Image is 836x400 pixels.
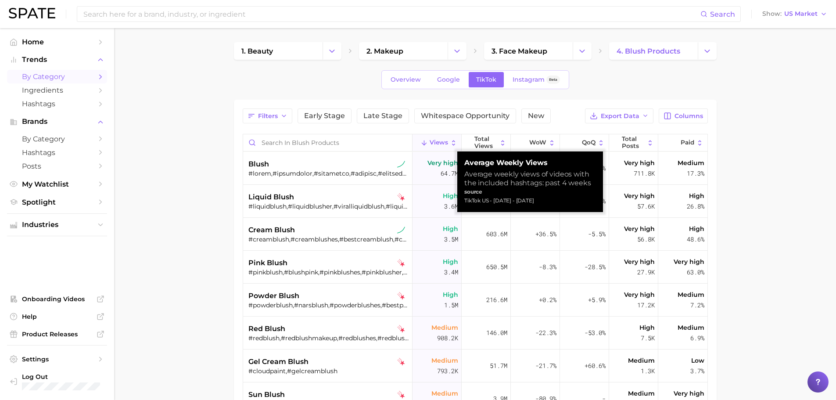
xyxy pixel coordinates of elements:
span: Filters [258,112,278,120]
span: 3.4m [444,267,458,277]
span: 3.7% [690,366,704,376]
span: High [443,256,458,267]
span: 57.6k [637,201,655,212]
span: Views [430,139,448,146]
span: 17.2k [637,300,655,310]
span: High [689,223,704,234]
span: 51.7m [490,360,507,371]
a: Home [7,35,107,49]
span: gel cream blush [248,357,309,367]
span: Export Data [601,112,639,120]
span: Medium [678,158,704,168]
span: 7.2% [690,300,704,310]
a: Product Releases [7,328,107,341]
span: 650.5m [486,262,507,272]
span: 603.6m [486,229,507,239]
img: tiktok falling star [397,292,405,300]
a: Log out. Currently logged in with e-mail meghnar@oddity.com. [7,370,107,393]
span: by Category [22,72,92,81]
span: 3. face makeup [492,47,547,55]
span: High [443,191,458,201]
button: Change Category [323,42,341,60]
span: Home [22,38,92,46]
a: InstagramBeta [505,72,567,87]
a: My Watchlist [7,177,107,191]
span: 1. beauty [241,47,273,55]
span: by Category [22,135,92,143]
div: #powderblush,#narsblush,#powderblushes,#bestpowderblush,#powderblusher,#blushpowder,#powderblushhack [248,301,409,309]
span: Very high [624,158,655,168]
span: liquid blush [248,192,294,202]
button: Views [413,134,462,151]
span: 711.8k [634,168,655,179]
span: Medium [431,355,458,366]
span: 48.6% [687,234,704,245]
span: Very high [624,191,655,201]
span: +5.9% [588,295,606,305]
strong: Average Weekly Views [464,159,596,167]
span: powder blush [248,291,299,301]
img: tiktok sustained riser [397,226,405,234]
span: Ingredients [22,86,92,94]
span: WoW [529,139,546,146]
button: Change Category [448,42,466,60]
span: US Market [784,11,818,16]
button: Export Data [585,108,653,123]
div: #pinkblush,#blushpink,#pinkblushes,#pinkblusher,#cooltonedpinkblush,#hotpinkblush,#brightpinkblus... [248,268,409,276]
img: SPATE [9,8,55,18]
span: Paid [681,139,694,146]
span: Overview [391,76,421,83]
a: 3. face makeup [484,42,573,60]
span: Total Views [474,136,497,149]
div: #creamblush,#creamblushes,#bestcreamblush,#creamblushreview,#cremeblush,#creamyblush,#creamblushe... [248,235,409,243]
span: 63.0% [687,267,704,277]
span: Spotlight [22,198,92,206]
a: by Category [7,70,107,83]
a: Ingredients [7,83,107,97]
button: red blushtiktok falling star#redblush,#redblushmakeup,#redblushes,#redblushhack,#redblushtrendMed... [243,317,707,350]
span: Posts [22,162,92,170]
img: tiktok falling star [397,193,405,201]
a: by Category [7,132,107,146]
span: 7.5k [641,333,655,343]
span: Beta [549,76,557,83]
button: Filters [243,108,292,123]
a: Hashtags [7,146,107,159]
button: Industries [7,218,107,231]
span: Medium [628,388,655,399]
button: ShowUS Market [760,8,829,20]
button: cream blushtiktok sustained riser#creamblush,#creamblushes,#bestcreamblush,#creamblushreview,#cre... [243,218,707,251]
span: cream blush [248,225,295,235]
button: liquid blushtiktok falling star#liquidblush,#liquidblusher,#viralliquidblush,#liquidblushreview,#... [243,185,707,218]
span: Very high [624,289,655,300]
span: 6.9% [690,333,704,343]
span: Brands [22,118,92,126]
span: Whitespace Opportunity [421,112,509,119]
span: pink blush [248,258,287,268]
button: powder blushtiktok falling star#powderblush,#narsblush,#powderblushes,#bestpowderblush,#powderblu... [243,284,707,317]
span: QoQ [582,139,596,146]
span: High [443,223,458,234]
span: Industries [22,221,92,229]
a: 1. beauty [234,42,323,60]
button: Paid [658,134,707,151]
button: Change Category [573,42,592,60]
span: Low [691,355,704,366]
a: TikTok [469,72,504,87]
a: Onboarding Videos [7,292,107,306]
span: blush [248,159,269,169]
span: New [528,112,544,119]
a: Overview [383,72,428,87]
span: 2. makeup [366,47,403,55]
span: Medium [431,322,458,333]
span: 4. blush products [617,47,680,55]
div: #redblush,#redblushmakeup,#redblushes,#redblushhack,#redblushtrend [248,334,409,342]
button: Brands [7,115,107,128]
span: +60.6% [585,360,606,371]
span: 3.6m [444,201,458,212]
span: -21.7% [535,360,556,371]
button: WoW [511,134,560,151]
span: -53.0% [585,328,606,338]
span: High [689,191,704,201]
a: Spotlight [7,195,107,209]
